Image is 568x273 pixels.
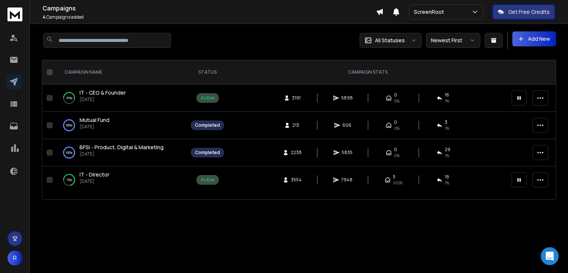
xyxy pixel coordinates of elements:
[80,89,126,96] a: IT - CEO & Founder
[292,122,300,128] span: 213
[56,166,186,194] td: 72%IT - Director[DATE]
[508,8,550,16] p: Get Free Credits
[394,119,397,125] span: 0
[445,119,447,125] span: 3
[414,8,447,16] p: ScreenRoot
[445,153,449,159] span: 1 %
[342,122,351,128] span: 606
[56,112,186,139] td: 100%Mutual Fund[DATE]
[66,149,72,156] p: 100 %
[80,96,126,102] p: [DATE]
[201,177,215,183] div: Active
[7,7,22,21] img: logo
[56,139,186,166] td: 100%BFSI - Product, Digital & Marketing[DATE]
[291,177,302,183] span: 3554
[375,37,405,44] p: All Statuses
[292,95,301,101] span: 3191
[445,147,450,153] span: 29
[80,178,109,184] p: [DATE]
[291,150,302,156] span: 2238
[56,85,186,112] td: 55%IT - CEO & Founder[DATE]
[493,4,555,19] button: Get Free Credits
[66,176,72,184] p: 72 %
[394,98,400,104] span: 0%
[80,124,109,130] p: [DATE]
[541,247,559,265] div: Open Intercom Messenger
[66,122,72,129] p: 100 %
[426,33,480,48] button: Newest First
[341,95,353,101] span: 5898
[80,144,164,151] a: BFSI - Product, Digital & Marketing
[80,151,164,157] p: [DATE]
[80,116,109,124] a: Mutual Fund
[445,98,449,104] span: 1 %
[66,94,72,102] p: 55 %
[393,180,403,186] span: 100 %
[341,177,353,183] span: 7948
[342,150,353,156] span: 5835
[80,116,109,123] span: Mutual Fund
[445,92,449,98] span: 16
[229,60,507,85] th: CAMPAIGN STATS
[43,4,376,13] h1: Campaigns
[7,251,22,266] button: R
[56,60,186,85] th: CAMPAIGN NAME
[445,180,449,186] span: 1 %
[201,95,215,101] div: Active
[80,144,164,151] span: BFSI - Product, Digital & Marketing
[186,60,229,85] th: STATUS
[195,122,220,128] div: Completed
[393,174,395,180] span: 5
[394,153,400,159] span: 0%
[394,147,397,153] span: 0
[394,92,397,98] span: 0
[43,14,46,20] span: 4
[394,125,400,131] span: 0%
[43,14,376,20] p: Campaigns added
[445,174,449,180] span: 16
[80,171,109,178] a: IT - Director
[195,150,220,156] div: Completed
[445,125,449,131] span: 1 %
[512,31,556,46] button: Add New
